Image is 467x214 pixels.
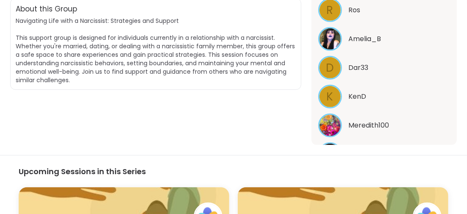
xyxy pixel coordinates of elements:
span: Navigating Life with a Narcissist: Strategies and Support This support group is designed for indi... [16,17,295,84]
h2: About this Group [16,4,77,15]
img: Meredith100 [320,115,341,136]
span: Amelia_B [349,34,381,44]
a: KKenD [318,85,450,108]
span: K [327,89,334,105]
span: Ros [349,5,361,15]
h3: Upcoming Sessions in this Series [19,166,448,177]
span: Meredith100 [349,120,389,131]
img: bella222 [320,144,341,165]
a: DDar33 [318,56,450,80]
a: Amelia_BAmelia_B [318,27,450,51]
a: bella222bella222 [318,142,450,166]
span: D [326,60,334,76]
span: Dar33 [349,63,369,73]
span: KenD [349,92,367,102]
span: R [327,2,334,19]
a: Meredith100Meredith100 [318,114,450,137]
img: Amelia_B [320,28,341,50]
